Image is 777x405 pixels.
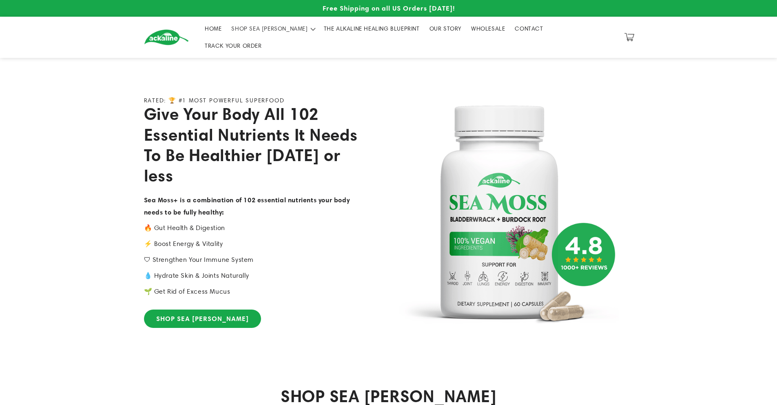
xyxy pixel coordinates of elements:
span: CONTACT [515,25,543,32]
img: Ackaline [144,29,189,45]
p: 💧 Hydrate Skin & Joints Naturally [144,270,360,282]
p: 🔥 Gut Health & Digestion [144,222,360,234]
span: Free Shipping on all US Orders [DATE]! [323,4,455,12]
span: THE ALKALINE HEALING BLUEPRINT [324,25,420,32]
span: OUR STORY [429,25,461,32]
a: WHOLESALE [466,20,510,37]
span: HOME [205,25,221,32]
strong: Sea Moss+ is a combination of 102 essential nutrients your body needs to be fully healthy: [144,196,350,216]
p: 🛡 Strengthen Your Immune System [144,254,360,266]
a: OUR STORY [425,20,466,37]
span: SHOP SEA [PERSON_NAME] [231,25,308,32]
a: CONTACT [510,20,548,37]
a: THE ALKALINE HEALING BLUEPRINT [319,20,425,37]
a: HOME [200,20,226,37]
summary: SHOP SEA [PERSON_NAME] [226,20,319,37]
p: ⚡️ Boost Energy & Vitality [144,238,360,250]
a: TRACK YOUR ORDER [200,37,267,54]
span: TRACK YOUR ORDER [205,42,262,49]
a: SHOP SEA [PERSON_NAME] [144,310,261,328]
span: WHOLESALE [471,25,505,32]
p: RATED: 🏆 #1 MOST POWERFUL SUPERFOOD [144,97,285,104]
p: 🌱 Get Rid of Excess Mucus [144,286,360,298]
h2: Give Your Body All 102 Essential Nutrients It Needs To Be Healthier [DATE] or less [144,104,360,186]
